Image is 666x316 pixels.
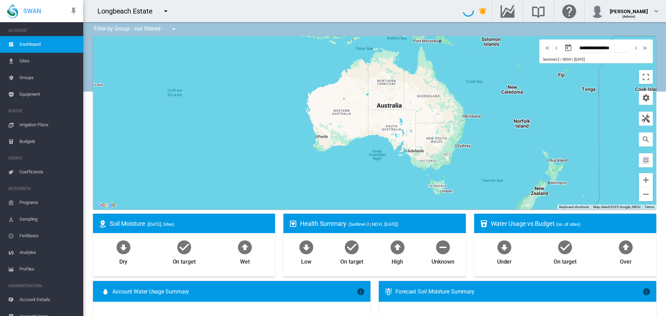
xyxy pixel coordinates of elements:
button: icon-bell-ring [476,4,490,18]
div: Low [301,255,311,266]
div: Filter by Group: - not filtered - [89,22,183,36]
span: Sites [19,53,78,69]
span: Account Details [19,291,78,308]
span: ACCOUNT [8,25,78,36]
md-icon: icon-bell-ring [479,7,487,15]
span: (no. of sites) [556,222,581,227]
md-icon: icon-pin [69,7,78,15]
div: On target [340,255,363,266]
div: Over [620,255,632,266]
md-icon: icon-cog [642,94,650,102]
button: Toggle fullscreen view [639,70,653,84]
span: Coefficients [19,164,78,180]
md-icon: icon-chevron-double-right [641,44,649,52]
span: Fertilisers [19,228,78,244]
span: ADMINISTRATION [8,280,78,291]
span: | [DATE] [572,57,584,62]
span: Map data ©2025 Google, INEGI [593,205,640,209]
div: Forecast Soil Moisture Summary [395,288,642,296]
span: Account Water Usage Summary [112,288,357,296]
md-icon: icon-water [101,288,110,296]
button: Zoom out [639,187,653,201]
md-icon: icon-checkbox-marked-circle [176,239,193,255]
md-icon: icon-map-marker-radius [99,220,107,228]
md-icon: icon-arrow-down-bold-circle [496,239,513,255]
md-icon: icon-information [357,288,365,296]
div: Dry [119,255,128,266]
md-icon: Go to the Data Hub [499,7,516,15]
img: profile.jpg [590,4,604,18]
button: icon-magnify [639,133,653,146]
md-icon: icon-menu-down [170,25,178,33]
a: Open this area in Google Maps (opens a new window) [95,200,118,210]
button: icon-chevron-right [631,44,640,52]
md-icon: icon-checkbox-marked-circle [343,239,360,255]
span: Groups [19,69,78,86]
button: Zoom in [639,173,653,187]
md-icon: icon-menu-down [162,7,170,15]
button: Keyboard shortcuts [559,205,589,210]
div: On target [554,255,577,266]
button: icon-menu-down [167,22,181,36]
md-icon: icon-chevron-right [632,44,640,52]
md-icon: icon-arrow-down-bold-circle [115,239,132,255]
button: icon-cog [639,91,653,105]
md-icon: icon-information [642,288,651,296]
md-icon: icon-arrow-up-bold-circle [617,239,634,255]
div: High [392,255,403,266]
img: SWAN-Landscape-Logo-Colour-drop.png [7,4,18,18]
span: CROPS [8,153,78,164]
md-icon: icon-thermometer-lines [384,288,393,296]
button: md-calendar [561,41,575,55]
span: Irrigation Plans [19,117,78,133]
md-icon: Click here for help [561,7,578,15]
md-icon: icon-heart-box-outline [289,220,297,228]
span: Dashboard [19,36,78,53]
div: Unknown [432,255,454,266]
md-icon: icon-magnify [642,135,650,144]
button: icon-chevron-double-right [640,44,649,52]
md-icon: icon-minus-circle [435,239,451,255]
span: Analytes [19,244,78,261]
div: [PERSON_NAME] [610,5,648,12]
div: Water Usage vs Budget [491,219,651,228]
span: SWAN [23,7,41,15]
md-icon: icon-cup-water [480,220,488,228]
div: Wet [240,255,250,266]
span: Sampling [19,211,78,228]
img: Google [95,200,118,210]
span: Profiles [19,261,78,277]
span: NUTRIENTS [8,183,78,194]
md-icon: icon-arrow-up-bold-circle [237,239,253,255]
md-icon: icon-select-all [642,156,650,164]
md-icon: icon-chevron-left [553,44,560,52]
button: icon-menu-down [159,4,173,18]
md-icon: icon-arrow-down-bold-circle [298,239,315,255]
span: WATER [8,105,78,117]
a: Terms [644,205,654,209]
button: icon-select-all [639,153,653,167]
md-icon: icon-arrow-up-bold-circle [389,239,406,255]
span: (Admin) [622,15,636,18]
span: Programs [19,194,78,211]
md-icon: icon-chevron-down [652,7,660,15]
div: Soil Moisture [110,219,270,228]
div: Longbeach Estate [97,6,159,16]
div: Under [497,255,512,266]
button: icon-chevron-left [552,44,561,52]
md-icon: Search the knowledge base [530,7,547,15]
span: ([DATE], Sites) [147,222,175,227]
div: On target [173,255,196,266]
span: Equipment [19,86,78,103]
button: icon-chevron-double-left [543,44,552,52]
span: Sentinel-2 | NDVI [543,57,571,62]
div: Health Summary [300,219,460,228]
span: Budgets [19,133,78,150]
md-icon: icon-checkbox-marked-circle [557,239,573,255]
md-icon: icon-chevron-double-left [544,44,551,52]
span: (Sentinel-2 | NDVI, [DATE]) [348,222,399,227]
